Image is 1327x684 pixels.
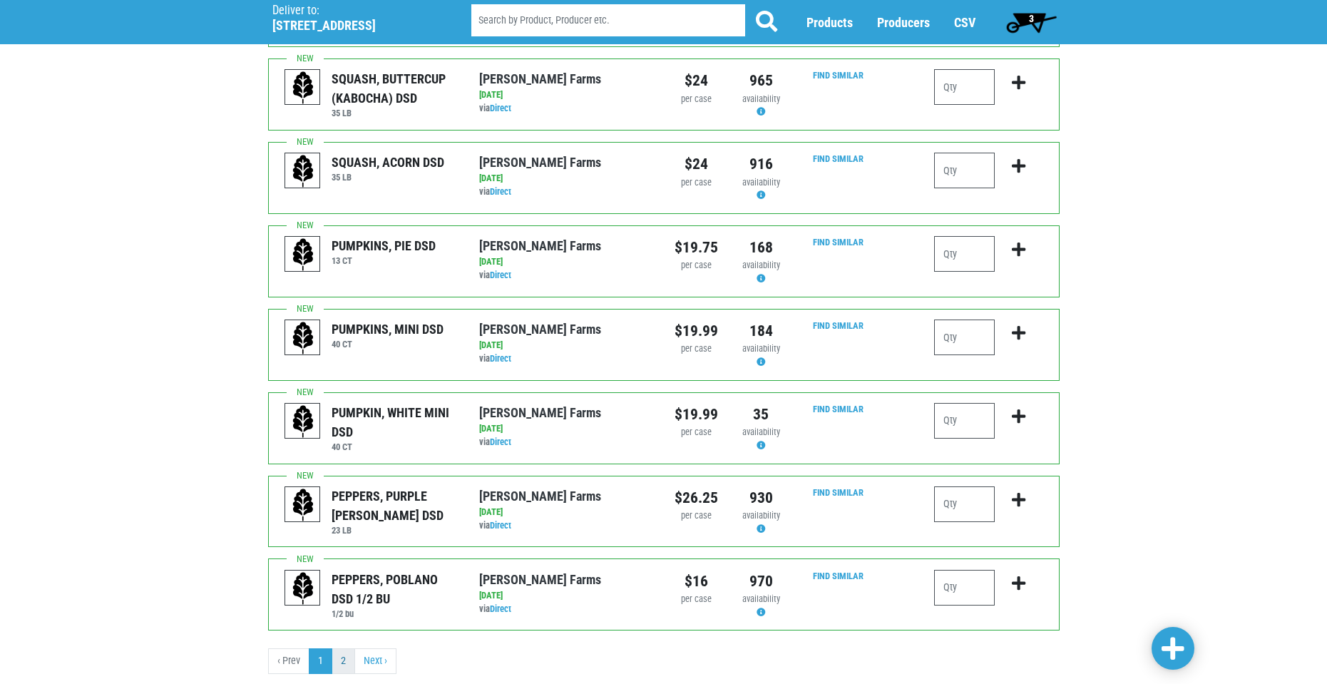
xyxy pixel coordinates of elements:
[813,404,864,414] a: Find Similar
[675,486,718,509] div: $26.25
[332,255,436,266] h6: 13 CT
[813,320,864,331] a: Find Similar
[479,572,601,587] a: [PERSON_NAME] Farms
[675,153,718,175] div: $24
[479,589,652,603] div: [DATE]
[675,570,718,593] div: $16
[285,404,321,439] img: placeholder-variety-43d6402dacf2d531de610a020419775a.svg
[479,339,652,352] div: [DATE]
[813,70,864,81] a: Find Similar
[268,648,1060,674] nav: pager
[1029,13,1034,24] span: 3
[479,519,652,533] div: via
[479,489,601,504] a: [PERSON_NAME] Farms
[479,352,652,366] div: via
[332,441,458,452] h6: 40 CT
[332,525,458,536] h6: 23 LB
[739,403,783,426] div: 35
[675,509,718,523] div: per case
[675,259,718,272] div: per case
[479,71,601,86] a: [PERSON_NAME] Farms
[479,436,652,449] div: via
[285,487,321,523] img: placeholder-variety-43d6402dacf2d531de610a020419775a.svg
[675,236,718,259] div: $19.75
[479,102,652,116] div: via
[285,237,321,272] img: placeholder-variety-43d6402dacf2d531de610a020419775a.svg
[471,4,745,36] input: Search by Product, Producer etc.
[479,238,601,253] a: [PERSON_NAME] Farms
[479,88,652,102] div: [DATE]
[479,422,652,436] div: [DATE]
[332,153,444,172] div: SQUASH, ACORN DSD
[285,70,321,106] img: placeholder-variety-43d6402dacf2d531de610a020419775a.svg
[272,4,435,18] p: Deliver to:
[309,648,332,674] a: 1
[742,593,780,604] span: availability
[675,426,718,439] div: per case
[954,15,975,30] a: CSV
[332,608,458,619] h6: 1/2 bu
[934,320,995,355] input: Qty
[675,320,718,342] div: $19.99
[934,403,995,439] input: Qty
[675,93,718,106] div: per case
[490,186,511,197] a: Direct
[479,405,601,420] a: [PERSON_NAME] Farms
[934,236,995,272] input: Qty
[806,15,853,30] a: Products
[332,486,458,525] div: PEPPERS, PURPLE [PERSON_NAME] DSD
[739,153,783,175] div: 916
[332,236,436,255] div: PUMPKINS, PIE DSD
[490,437,511,447] a: Direct
[332,108,458,118] h6: 35 LB
[675,403,718,426] div: $19.99
[742,177,780,188] span: availability
[354,648,396,674] a: next
[490,103,511,113] a: Direct
[332,648,355,674] a: 2
[934,570,995,606] input: Qty
[479,506,652,519] div: [DATE]
[332,403,458,441] div: PUMPKIN, WHITE MINI DSD
[479,603,652,616] div: via
[479,155,601,170] a: [PERSON_NAME] Farms
[739,69,783,92] div: 965
[479,185,652,199] div: via
[934,486,995,522] input: Qty
[479,255,652,269] div: [DATE]
[813,571,864,581] a: Find Similar
[272,18,435,34] h5: [STREET_ADDRESS]
[813,237,864,247] a: Find Similar
[479,269,652,282] div: via
[332,570,458,608] div: PEPPERS, POBLANO DSD 1/2 BU
[479,172,652,185] div: [DATE]
[332,339,444,349] h6: 40 CT
[742,427,780,437] span: availability
[739,236,783,259] div: 168
[742,510,780,521] span: availability
[675,342,718,356] div: per case
[332,320,444,339] div: PUMPKINS, MINI DSD
[285,320,321,356] img: placeholder-variety-43d6402dacf2d531de610a020419775a.svg
[675,69,718,92] div: $24
[813,487,864,498] a: Find Similar
[739,320,783,342] div: 184
[934,153,995,188] input: Qty
[742,93,780,104] span: availability
[877,15,930,30] a: Producers
[490,603,511,614] a: Direct
[285,153,321,189] img: placeholder-variety-43d6402dacf2d531de610a020419775a.svg
[490,270,511,280] a: Direct
[285,571,321,606] img: placeholder-variety-43d6402dacf2d531de610a020419775a.svg
[332,172,444,183] h6: 35 LB
[490,520,511,531] a: Direct
[490,353,511,364] a: Direct
[675,176,718,190] div: per case
[332,69,458,108] div: SQUASH, BUTTERCUP (KABOCHA) DSD
[479,322,601,337] a: [PERSON_NAME] Farms
[739,570,783,593] div: 970
[742,260,780,270] span: availability
[739,486,783,509] div: 930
